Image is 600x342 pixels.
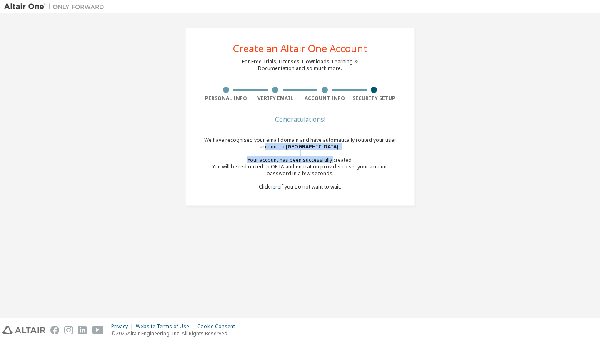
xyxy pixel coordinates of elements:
[201,95,251,102] div: Personal Info
[78,326,87,334] img: linkedin.svg
[300,95,350,102] div: Account Info
[201,157,399,163] div: Your account has been successfully created.
[233,43,367,53] div: Create an Altair One Account
[242,58,358,72] div: For Free Trials, Licenses, Downloads, Learning & Documentation and so much more.
[201,163,399,177] div: You will be redirected to OKTA authentication provider to set your account password in a few seco...
[50,326,59,334] img: facebook.svg
[136,323,197,330] div: Website Terms of Use
[270,183,280,190] a: here
[111,323,136,330] div: Privacy
[4,3,108,11] img: Altair One
[111,330,240,337] p: © 2025 Altair Engineering, Inc. All Rights Reserved.
[92,326,104,334] img: youtube.svg
[286,143,340,150] span: [GEOGRAPHIC_DATA] .
[2,326,45,334] img: altair_logo.svg
[251,95,300,102] div: Verify Email
[197,323,240,330] div: Cookie Consent
[64,326,73,334] img: instagram.svg
[201,137,399,190] div: We have recognised your email domain and have automatically routed your user account to Click if ...
[201,117,399,122] div: Congratulations!
[350,95,399,102] div: Security Setup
